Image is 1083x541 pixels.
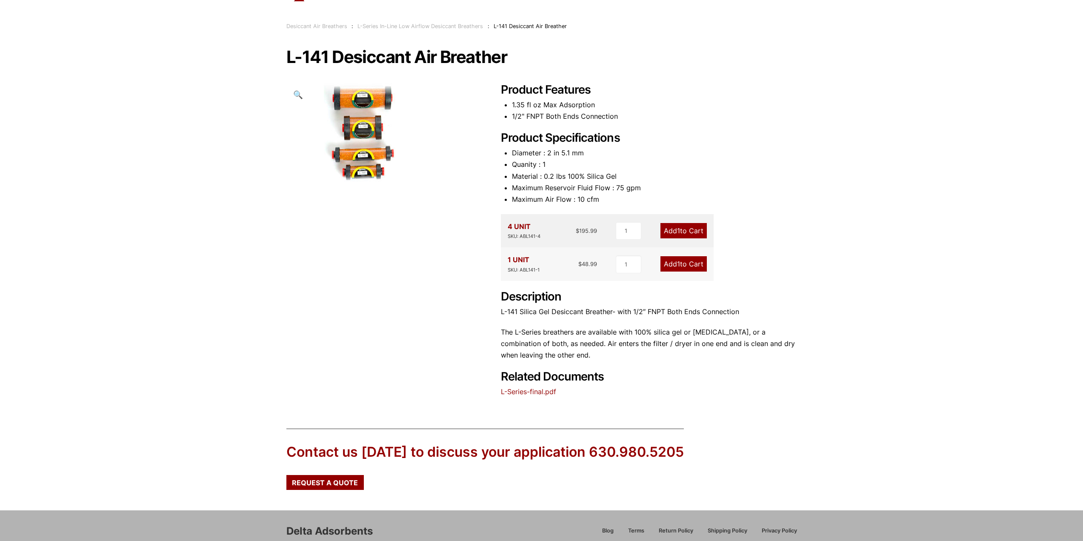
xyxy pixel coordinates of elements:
span: : [488,23,489,29]
span: Blog [602,528,614,534]
span: $ [576,227,579,234]
div: Delta Adsorbents [286,524,373,538]
span: L-141 Desiccant Air Breather [494,23,567,29]
li: Material : 0.2 lbs 100% Silica Gel [512,171,797,182]
div: Contact us [DATE] to discuss your application 630.980.5205 [286,443,684,462]
a: Privacy Policy [754,526,797,541]
span: $ [578,260,582,267]
li: Maximum Reservoir Fluid Flow : 75 gpm [512,182,797,194]
a: L-Series-final.pdf [501,387,556,396]
span: Terms [628,528,644,534]
a: Shipping Policy [700,526,754,541]
a: Desiccant Air Breathers [286,23,347,29]
div: 1 UNIT [508,254,540,274]
div: SKU: ABL141-1 [508,266,540,274]
a: Blog [595,526,621,541]
span: 🔍 [293,90,303,99]
a: Request a Quote [286,475,364,489]
a: Add1to Cart [660,256,707,272]
span: 1 [677,226,680,235]
a: Return Policy [652,526,700,541]
span: : [351,23,353,29]
h2: Product Features [501,83,797,97]
a: View full-screen image gallery [286,83,310,106]
li: Quanity : 1 [512,159,797,170]
span: Return Policy [659,528,693,534]
li: 1.35 fl oz Max Adsorption [512,99,797,111]
li: Maximum Air Flow : 10 cfm [512,194,797,205]
div: 4 UNIT [508,221,540,240]
h2: Description [501,290,797,304]
p: L-141 Silica Gel Desiccant Breather- with 1/2″ FNPT Both Ends Connection [501,306,797,318]
span: Shipping Policy [708,528,747,534]
h1: L-141 Desiccant Air Breather [286,48,797,66]
a: L-Series In-Line Low Airflow Desiccant Breathers [357,23,483,29]
li: 1/2" FNPT Both Ends Connection [512,111,797,122]
span: Request a Quote [292,479,358,486]
a: Terms [621,526,652,541]
li: Diameter : 2 in 5.1 mm [512,147,797,159]
div: SKU: ABL141-4 [508,232,540,240]
bdi: 48.99 [578,260,597,267]
bdi: 195.99 [576,227,597,234]
p: The L-Series breathers are available with 100% silica gel or [MEDICAL_DATA], or a combination of ... [501,326,797,361]
h2: Product Specifications [501,131,797,145]
img: L-141 Desiccant Air Breather [286,83,448,183]
a: Add1to Cart [660,223,707,238]
span: 1 [677,260,680,268]
span: Privacy Policy [762,528,797,534]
